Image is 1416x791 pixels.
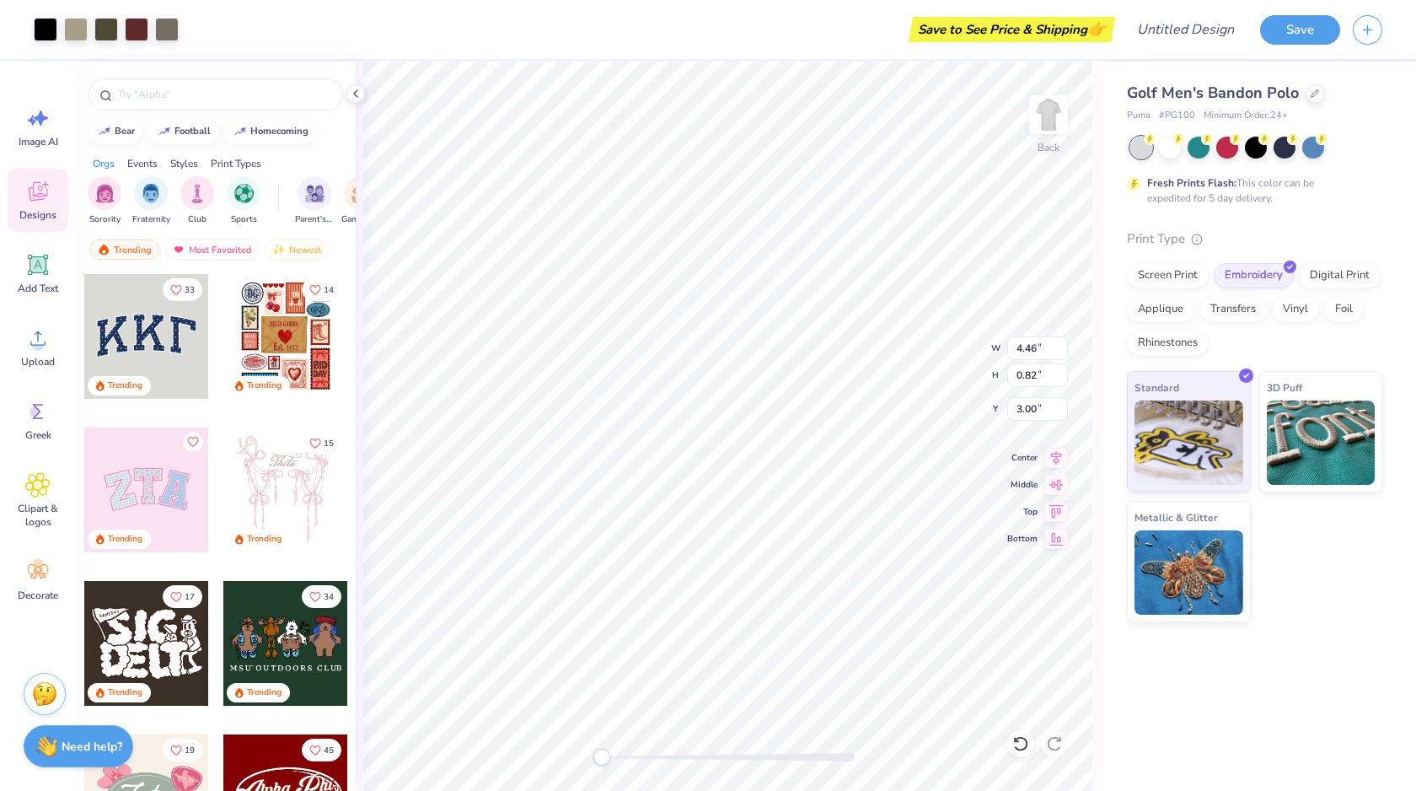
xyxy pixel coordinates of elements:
[247,686,282,699] div: Trending
[227,176,260,226] div: filter for Sports
[295,213,334,226] span: Parent's Weekend
[18,589,58,602] span: Decorate
[142,184,160,203] img: Fraternity Image
[324,286,334,294] span: 14
[185,286,195,294] span: 33
[1214,263,1294,288] div: Embroidery
[108,533,142,546] div: Trending
[18,282,58,295] span: Add Text
[324,439,334,448] span: 15
[231,213,257,226] span: Sports
[1007,532,1038,546] span: Bottom
[19,135,58,148] span: Image AI
[341,213,380,226] span: Game Day
[1127,229,1382,249] div: Print Type
[913,17,1111,42] div: Save to See Price & Shipping
[19,208,56,222] span: Designs
[180,176,214,226] div: filter for Club
[1147,176,1236,190] strong: Fresh Prints Flash:
[148,119,218,144] button: football
[224,119,316,144] button: homecoming
[21,355,55,369] span: Upload
[163,278,202,301] button: Like
[108,379,142,392] div: Trending
[1127,263,1209,288] div: Screen Print
[89,213,121,226] span: Sorority
[1007,505,1038,519] span: Top
[1324,297,1364,322] div: Foil
[1134,508,1218,526] span: Metallic & Glitter
[1007,451,1038,465] span: Center
[1299,263,1381,288] div: Digital Print
[89,239,159,260] div: Trending
[180,176,214,226] button: filter button
[1159,109,1195,123] span: # PG100
[93,156,115,171] div: Orgs
[302,739,341,761] button: Like
[164,239,260,260] div: Most Favorited
[227,176,260,226] button: filter button
[185,746,195,755] span: 19
[88,176,121,226] div: filter for Sorority
[233,126,247,137] img: trend_line.gif
[302,278,341,301] button: Like
[88,119,142,144] button: bear
[1260,15,1340,45] button: Save
[1124,13,1247,46] input: Untitled Design
[158,126,171,137] img: trend_line.gif
[188,213,206,226] span: Club
[108,686,142,699] div: Trending
[1204,109,1288,123] span: Minimum Order: 24 +
[88,176,121,226] button: filter button
[1267,401,1376,485] img: 3D Puff
[250,126,308,136] div: homecoming
[1134,530,1243,615] img: Metallic & Glitter
[127,156,158,171] div: Events
[1134,379,1179,396] span: Standard
[247,379,282,392] div: Trending
[593,749,610,766] div: Accessibility label
[295,176,334,226] div: filter for Parent's Weekend
[170,156,198,171] div: Styles
[183,432,203,452] button: Like
[1087,19,1106,39] span: 👉
[132,176,170,226] div: filter for Fraternity
[1007,478,1038,492] span: Middle
[185,593,195,601] span: 17
[188,184,206,203] img: Club Image
[272,244,286,256] img: newest.gif
[172,244,185,256] img: most_fav.gif
[302,585,341,608] button: Like
[116,86,332,103] input: Try "Alpha"
[1134,401,1243,485] img: Standard
[247,533,282,546] div: Trending
[1272,297,1319,322] div: Vinyl
[341,176,380,226] div: filter for Game Day
[163,585,202,608] button: Like
[98,126,111,137] img: trend_line.gif
[132,213,170,226] span: Fraternity
[341,176,380,226] button: filter button
[1127,83,1299,103] span: Golf Men's Bandon Polo
[10,502,66,529] span: Clipart & logos
[62,739,122,755] strong: Need help?
[1038,140,1059,155] div: Back
[163,739,202,761] button: Like
[302,432,341,455] button: Like
[132,176,170,226] button: filter button
[95,184,115,203] img: Sorority Image
[1127,331,1209,356] div: Rhinestones
[1032,98,1065,132] img: Back
[211,156,261,171] div: Print Types
[324,593,334,601] span: 34
[351,184,371,203] img: Game Day Image
[1127,297,1194,322] div: Applique
[25,428,51,442] span: Greek
[1147,175,1354,206] div: This color can be expedited for 5 day delivery.
[295,176,334,226] button: filter button
[305,184,324,203] img: Parent's Weekend Image
[234,184,254,203] img: Sports Image
[115,126,135,136] div: bear
[265,239,329,260] div: Newest
[174,126,211,136] div: football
